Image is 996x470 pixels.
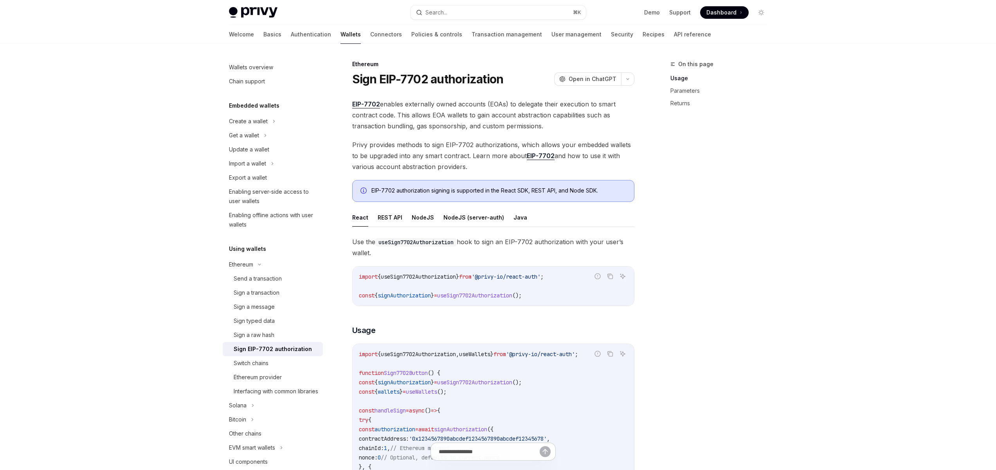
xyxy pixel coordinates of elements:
span: = [415,426,418,433]
span: => [431,407,437,414]
button: Ask AI [618,349,628,359]
span: async [409,407,425,414]
div: Bitcoin [229,415,246,424]
a: Welcome [229,25,254,44]
a: Send a transaction [223,272,323,286]
a: Sign a transaction [223,286,323,300]
a: Demo [644,9,660,16]
a: Usage [670,72,774,85]
div: Get a wallet [229,131,259,140]
div: EIP-7702 authorization signing is supported in the React SDK, REST API, and Node SDK. [371,187,626,195]
button: Get a wallet [223,128,323,142]
span: const [359,292,375,299]
button: NodeJS [412,208,434,227]
span: signAuthorization [378,379,431,386]
a: Recipes [643,25,665,44]
span: useWallets [459,351,490,358]
span: } [400,388,403,395]
span: ; [575,351,578,358]
span: , [456,351,459,358]
button: Java [513,208,527,227]
span: '@privy-io/react-auth' [472,273,540,280]
div: Chain support [229,77,265,86]
div: Export a wallet [229,173,267,182]
span: ({ [487,426,493,433]
button: Send message [540,446,551,457]
a: Basics [263,25,281,44]
span: contractAddress: [359,435,409,442]
a: Sign typed data [223,314,323,328]
a: Transaction management [472,25,542,44]
span: (); [512,379,522,386]
span: { [368,416,371,423]
span: Dashboard [706,9,737,16]
code: useSign7702Authorization [375,238,457,247]
div: Other chains [229,429,261,438]
a: Wallets overview [223,60,323,74]
a: Other chains [223,427,323,441]
span: useSign7702Authorization [381,273,456,280]
span: enables externally owned accounts (EOAs) to delegate their execution to smart contract code. This... [352,99,634,131]
div: Create a wallet [229,117,268,126]
span: signAuthorization [434,426,487,433]
a: Authentication [291,25,331,44]
a: Returns [670,97,774,110]
a: Chain support [223,74,323,88]
span: } [431,379,434,386]
div: Sign a raw hash [234,330,274,340]
span: '0x1234567890abcdef1234567890abcdef12345678' [409,435,547,442]
span: } [456,273,459,280]
div: Ethereum [229,260,253,269]
span: '@privy-io/react-auth' [506,351,575,358]
span: = [434,292,437,299]
svg: Info [360,187,368,195]
button: Report incorrect code [593,349,603,359]
a: Sign EIP-7702 authorization [223,342,323,356]
span: = [403,388,406,395]
span: { [378,273,381,280]
div: Sign a transaction [234,288,279,297]
button: Bitcoin [223,412,323,427]
span: useSign7702Authorization [381,351,456,358]
span: signAuthorization [378,292,431,299]
span: function [359,369,384,376]
span: { [378,351,381,358]
span: { [437,407,440,414]
div: Send a transaction [234,274,282,283]
span: ⌘ K [573,9,581,16]
div: Enabling server-side access to user wallets [229,187,318,206]
div: UI components [229,457,268,466]
a: Security [611,25,633,44]
a: Enabling offline actions with user wallets [223,208,323,232]
button: Copy the contents from the code block [605,271,615,281]
span: { [375,388,378,395]
a: API reference [674,25,711,44]
button: Report incorrect code [593,271,603,281]
button: Ask AI [618,271,628,281]
span: authorization [375,426,415,433]
span: ; [540,273,544,280]
div: EVM smart wallets [229,443,275,452]
span: () [425,407,431,414]
a: Dashboard [700,6,749,19]
a: Parameters [670,85,774,97]
span: Sign7702Button [384,369,428,376]
span: useSign7702Authorization [437,292,512,299]
span: { [375,292,378,299]
div: Import a wallet [229,159,266,168]
div: Sign typed data [234,316,275,326]
span: = [434,379,437,386]
button: Create a wallet [223,114,323,128]
span: const [359,388,375,395]
a: Sign a raw hash [223,328,323,342]
span: handleSign [375,407,406,414]
div: Search... [425,8,447,17]
a: Enabling server-side access to user wallets [223,185,323,208]
span: } [490,351,493,358]
button: Solana [223,398,323,412]
a: Policies & controls [411,25,462,44]
button: Import a wallet [223,157,323,171]
div: Ethereum [352,60,634,68]
span: () { [428,369,440,376]
h5: Using wallets [229,244,266,254]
